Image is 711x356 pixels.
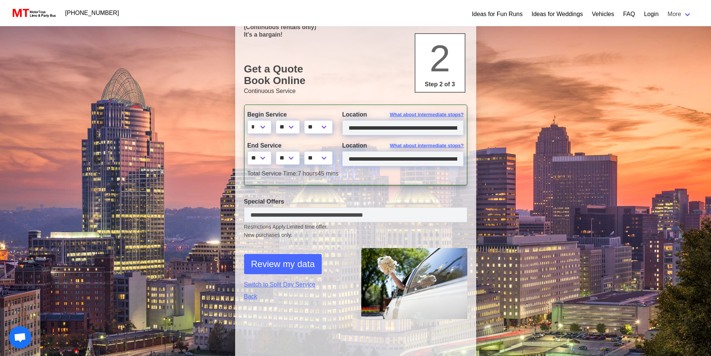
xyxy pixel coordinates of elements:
label: End Service [247,141,331,150]
span: What about intermediate stops? [390,111,464,118]
a: Ideas for Fun Runs [472,10,523,19]
span: What about intermediate stops? [390,142,464,149]
label: Special Offers [244,197,467,206]
img: MotorToys Logo [10,8,56,18]
span: Limited time offer. [287,223,328,231]
p: It's a bargain! [244,31,467,38]
a: Vehicles [592,10,614,19]
div: Open chat [9,326,31,349]
h1: Get a Quote Book Online [244,63,467,87]
small: Restrictions Apply. [244,224,467,239]
span: Total Service Time: [247,170,298,177]
img: 1.png [361,248,467,319]
span: Location [342,142,367,149]
span: 45 mins [318,170,339,177]
a: [PHONE_NUMBER] [61,6,124,21]
label: Begin Service [247,110,331,119]
a: Login [644,10,658,19]
p: (Continuous rentals only) [244,24,467,31]
a: Back [244,292,350,301]
a: Ideas for Weddings [531,10,583,19]
a: More [663,7,696,22]
span: 2 [430,37,450,79]
div: 7 hours [242,169,470,178]
button: Review my data [244,254,322,274]
p: Step 2 of 3 [418,80,462,89]
span: Location [342,111,367,118]
a: Switch to Split Day Service [244,280,350,289]
span: New purchases only. [244,231,467,239]
p: Continuous Service [244,87,467,96]
span: Review my data [251,257,315,271]
a: FAQ [623,10,635,19]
